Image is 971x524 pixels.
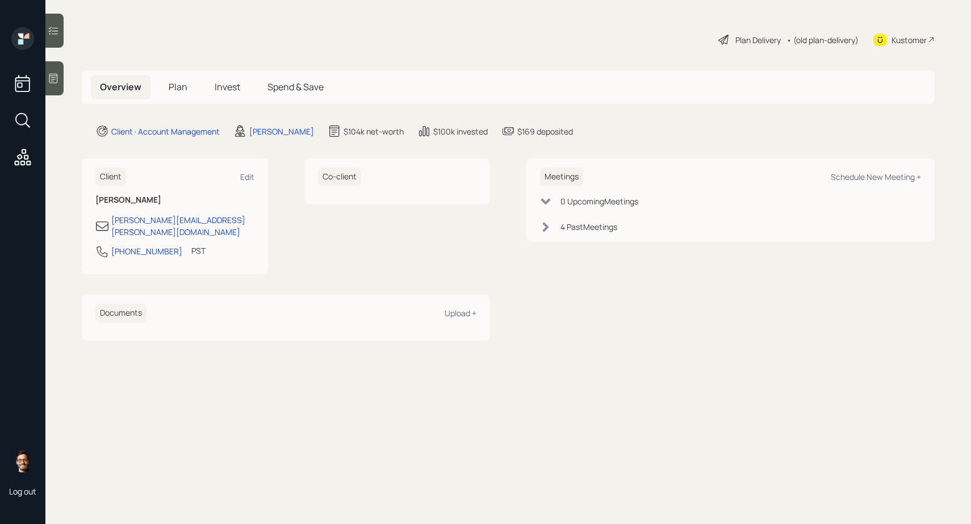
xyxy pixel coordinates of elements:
div: Schedule New Meeting + [831,171,921,182]
span: Invest [215,81,240,93]
div: [PERSON_NAME] [249,125,314,137]
h6: Client [95,167,126,186]
h6: Co-client [318,167,361,186]
div: 0 Upcoming Meeting s [560,195,638,207]
img: sami-boghos-headshot.png [11,450,34,472]
div: Client · Account Management [111,125,220,137]
h6: Documents [95,304,147,322]
div: [PERSON_NAME][EMAIL_ADDRESS][PERSON_NAME][DOMAIN_NAME] [111,214,254,238]
span: Overview [100,81,141,93]
div: $169 deposited [517,125,573,137]
div: • (old plan-delivery) [786,34,859,46]
span: Spend & Save [267,81,324,93]
div: $104k net-worth [344,125,404,137]
h6: [PERSON_NAME] [95,195,254,205]
div: 4 Past Meeting s [560,221,617,233]
div: $100k invested [433,125,488,137]
div: [PHONE_NUMBER] [111,245,182,257]
div: Log out [9,486,36,497]
div: PST [191,245,206,257]
div: Kustomer [892,34,927,46]
div: Plan Delivery [735,34,781,46]
div: Upload + [445,308,476,318]
span: Plan [169,81,187,93]
div: Edit [240,171,254,182]
h6: Meetings [540,167,583,186]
